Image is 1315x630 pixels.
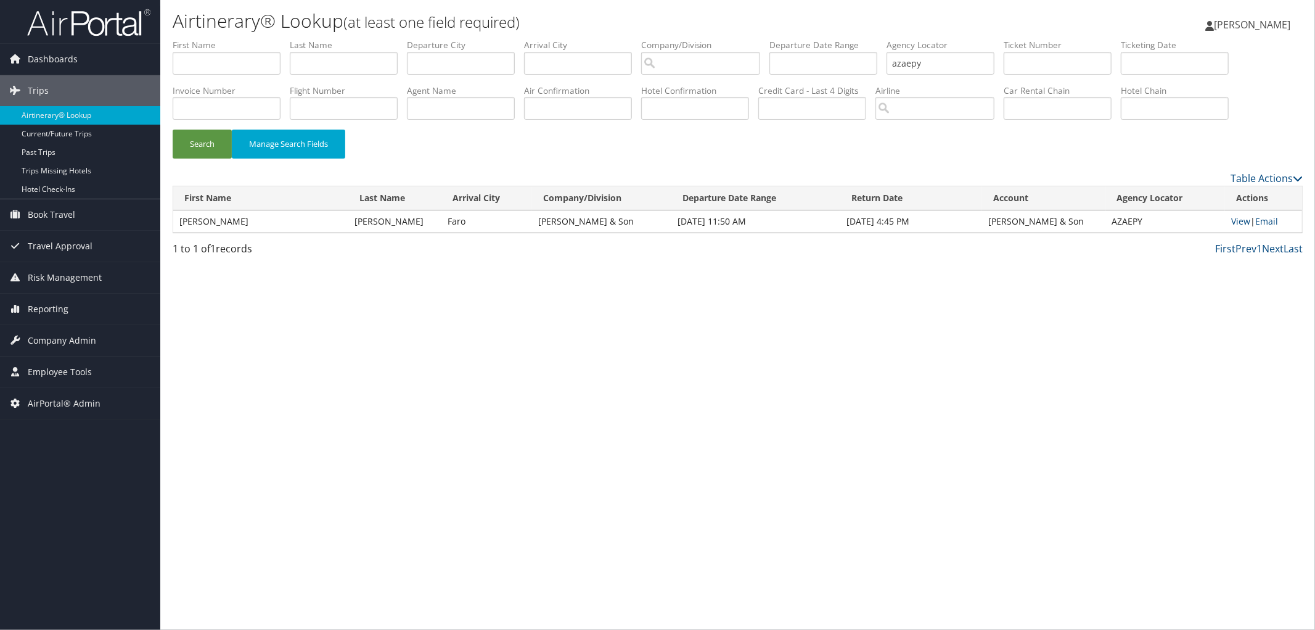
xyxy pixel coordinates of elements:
[173,210,348,233] td: [PERSON_NAME]
[210,242,216,255] span: 1
[173,85,290,97] label: Invoice Number
[532,186,672,210] th: Company/Division
[28,44,78,75] span: Dashboards
[1231,215,1250,227] a: View
[290,85,407,97] label: Flight Number
[173,39,290,51] label: First Name
[769,39,887,51] label: Departure Date Range
[641,85,758,97] label: Hotel Confirmation
[982,210,1105,233] td: [PERSON_NAME] & Son
[441,210,532,233] td: Faro
[343,12,520,32] small: (at least one field required)
[173,186,348,210] th: First Name: activate to sort column ascending
[840,186,982,210] th: Return Date: activate to sort column ascending
[1231,172,1303,185] a: Table Actions
[1121,39,1238,51] label: Ticketing Date
[758,85,875,97] label: Credit Card - Last 4 Digits
[532,210,672,233] td: [PERSON_NAME] & Son
[982,186,1105,210] th: Account: activate to sort column ascending
[173,241,441,262] div: 1 to 1 of records
[1235,242,1256,255] a: Prev
[1225,210,1302,233] td: |
[173,130,232,159] button: Search
[28,325,96,356] span: Company Admin
[28,294,68,325] span: Reporting
[875,85,1004,97] label: Airline
[641,39,769,51] label: Company/Division
[1004,39,1121,51] label: Ticket Number
[28,388,100,419] span: AirPortal® Admin
[1121,85,1238,97] label: Hotel Chain
[524,85,641,97] label: Air Confirmation
[28,262,102,293] span: Risk Management
[1256,242,1262,255] a: 1
[348,186,441,210] th: Last Name: activate to sort column ascending
[28,357,92,388] span: Employee Tools
[28,75,49,106] span: Trips
[348,210,441,233] td: [PERSON_NAME]
[232,130,345,159] button: Manage Search Fields
[290,39,407,51] label: Last Name
[840,210,982,233] td: [DATE] 4:45 PM
[1262,242,1284,255] a: Next
[1106,186,1226,210] th: Agency Locator: activate to sort column ascending
[671,210,840,233] td: [DATE] 11:50 AM
[1225,186,1302,210] th: Actions
[28,231,92,262] span: Travel Approval
[1106,210,1226,233] td: AZAEPY
[441,186,532,210] th: Arrival City: activate to sort column ascending
[1215,242,1235,255] a: First
[407,39,524,51] label: Departure City
[671,186,840,210] th: Departure Date Range: activate to sort column ascending
[1004,85,1121,97] label: Car Rental Chain
[173,8,926,34] h1: Airtinerary® Lookup
[1255,215,1278,227] a: Email
[1205,6,1303,43] a: [PERSON_NAME]
[27,8,150,37] img: airportal-logo.png
[28,199,75,230] span: Book Travel
[1284,242,1303,255] a: Last
[407,85,524,97] label: Agent Name
[1214,18,1290,31] span: [PERSON_NAME]
[524,39,641,51] label: Arrival City
[887,39,1004,51] label: Agency Locator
